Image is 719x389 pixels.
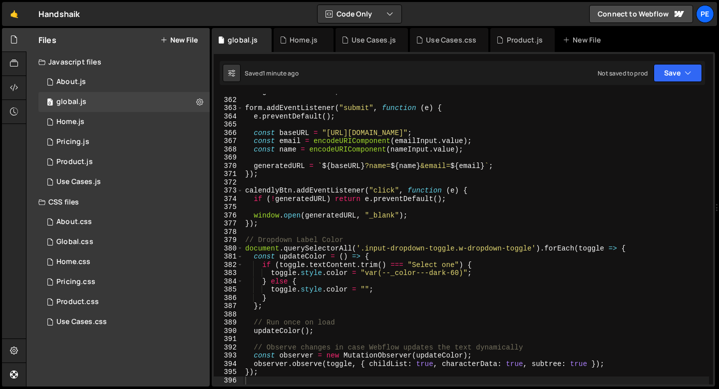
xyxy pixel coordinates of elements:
div: Saved [245,69,299,77]
div: 396 [214,376,243,385]
div: Not saved to prod [598,69,648,77]
div: 378 [214,228,243,236]
div: 389 [214,318,243,327]
div: 366 [214,129,243,137]
div: 369 [214,153,243,162]
button: Save [654,64,702,82]
div: 368 [214,145,243,154]
a: 🤙 [2,2,26,26]
div: Product.js [56,157,93,166]
div: 16572/45487.css [38,212,210,232]
button: New File [160,36,198,44]
div: Handshaik [38,8,80,20]
div: 379 [214,236,243,244]
div: Pricing.js [56,137,89,146]
div: 385 [214,285,243,294]
div: Global.css [56,237,93,246]
div: global.js [56,97,86,106]
div: Product.css [56,297,99,306]
div: 16572/45051.js [38,112,210,132]
button: Code Only [318,5,401,23]
div: 362 [214,96,243,104]
div: 1 minute ago [263,69,299,77]
div: 16572/45430.js [38,132,210,152]
div: Use Cases.css [56,317,107,326]
div: 384 [214,277,243,286]
div: 370 [214,162,243,170]
div: 16572/45431.css [38,272,210,292]
div: 16572/45061.js [38,92,210,112]
div: Home.css [56,257,90,266]
div: 392 [214,343,243,352]
div: 376 [214,211,243,220]
div: About.js [56,77,86,86]
div: 16572/45332.js [38,172,210,192]
div: 394 [214,360,243,368]
div: 390 [214,327,243,335]
div: 16572/45138.css [38,232,210,252]
div: 364 [214,112,243,121]
div: CSS files [26,192,210,212]
div: Use Cases.js [56,177,101,186]
div: 382 [214,261,243,269]
div: Pricing.css [56,277,95,286]
div: 372 [214,178,243,187]
div: 16572/45330.css [38,292,210,312]
div: Home.js [56,117,84,126]
h2: Files [38,34,56,45]
div: New File [563,35,605,45]
div: 377 [214,219,243,228]
a: Pe [696,5,714,23]
div: global.js [228,35,258,45]
div: 367 [214,137,243,145]
div: Javascript files [26,52,210,72]
div: 388 [214,310,243,319]
div: 16572/45056.css [38,252,210,272]
div: 387 [214,302,243,310]
div: 380 [214,244,243,253]
div: 16572/45333.css [38,312,210,332]
div: 393 [214,351,243,360]
div: 381 [214,252,243,261]
div: About.css [56,217,92,226]
a: Connect to Webflow [589,5,693,23]
div: 395 [214,368,243,376]
div: Use Cases.css [426,35,476,45]
div: Use Cases.js [352,35,396,45]
div: 383 [214,269,243,277]
div: 16572/45211.js [38,152,210,172]
div: 371 [214,170,243,178]
div: 365 [214,120,243,129]
div: 363 [214,104,243,112]
div: 16572/45486.js [38,72,210,92]
div: Product.js [507,35,543,45]
div: 375 [214,203,243,211]
div: 373 [214,186,243,195]
span: 0 [47,99,53,107]
div: 386 [214,294,243,302]
div: Home.js [290,35,318,45]
div: 391 [214,335,243,343]
div: 374 [214,195,243,203]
